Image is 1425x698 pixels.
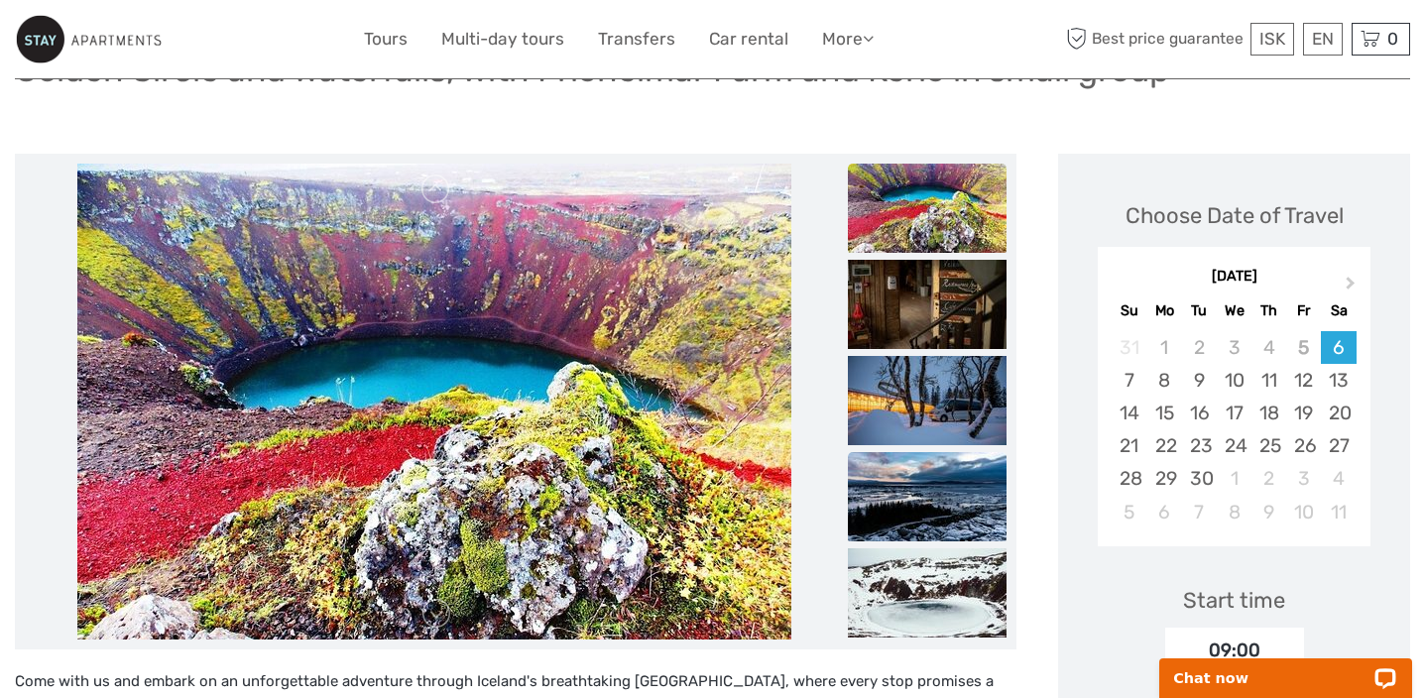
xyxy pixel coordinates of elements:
div: Choose Friday, October 3rd, 2025 [1286,462,1321,495]
div: Choose Monday, September 15th, 2025 [1147,397,1182,429]
div: Choose Saturday, October 4th, 2025 [1321,462,1356,495]
div: Choose Thursday, September 11th, 2025 [1251,364,1286,397]
button: Next Month [1337,272,1368,303]
div: Not available Sunday, August 31st, 2025 [1112,331,1146,364]
div: Choose Tuesday, September 30th, 2025 [1182,462,1217,495]
div: Choose Friday, October 10th, 2025 [1286,496,1321,528]
div: Mo [1147,297,1182,324]
a: Tours [364,25,408,54]
img: 187e60b4dcad40d3a620e5925293e6bc_main_slider.jpg [77,164,791,640]
a: More [822,25,874,54]
div: Su [1112,297,1146,324]
div: Choose Wednesday, October 1st, 2025 [1217,462,1251,495]
iframe: LiveChat chat widget [1146,636,1425,698]
div: Choose Wednesday, September 10th, 2025 [1217,364,1251,397]
div: Choose Monday, September 8th, 2025 [1147,364,1182,397]
div: Choose Saturday, September 6th, 2025 [1321,331,1356,364]
div: Choose Wednesday, September 24th, 2025 [1217,429,1251,462]
div: Not available Monday, September 1st, 2025 [1147,331,1182,364]
div: Choose Thursday, October 9th, 2025 [1251,496,1286,528]
img: 47e75c7b675942bba92f1cdd8d4a1691_slider_thumbnail.jpg [848,452,1007,541]
div: We [1217,297,1251,324]
div: [DATE] [1098,267,1370,288]
img: f5601dc859294e58bd303e335f7e4045_slider_thumbnail.jpg [848,548,1007,638]
div: Choose Friday, September 26th, 2025 [1286,429,1321,462]
div: Choose Friday, September 12th, 2025 [1286,364,1321,397]
div: Choose Thursday, September 25th, 2025 [1251,429,1286,462]
div: EN [1303,23,1343,56]
div: Choose Saturday, October 11th, 2025 [1321,496,1356,528]
div: Choose Wednesday, September 17th, 2025 [1217,397,1251,429]
div: Choose Sunday, September 14th, 2025 [1112,397,1146,429]
div: Choose Date of Travel [1126,200,1344,231]
a: Transfers [598,25,675,54]
div: Tu [1182,297,1217,324]
div: Choose Sunday, October 5th, 2025 [1112,496,1146,528]
div: Choose Saturday, September 20th, 2025 [1321,397,1356,429]
img: 0ff2ef9c06b44a84b519a368d8e29880_slider_thumbnail.jpg [848,356,1007,445]
div: Not available Thursday, September 4th, 2025 [1251,331,1286,364]
div: Choose Tuesday, October 7th, 2025 [1182,496,1217,528]
div: Not available Wednesday, September 3rd, 2025 [1217,331,1251,364]
div: 09:00 [1165,628,1304,673]
div: Not available Friday, September 5th, 2025 [1286,331,1321,364]
div: Choose Friday, September 19th, 2025 [1286,397,1321,429]
div: month 2025-09 [1104,331,1364,528]
div: Choose Tuesday, September 9th, 2025 [1182,364,1217,397]
div: Choose Sunday, September 21st, 2025 [1112,429,1146,462]
div: Choose Saturday, September 27th, 2025 [1321,429,1356,462]
a: Multi-day tours [441,25,564,54]
div: Choose Tuesday, September 16th, 2025 [1182,397,1217,429]
img: 6e696d45278c4d96b6db4c8d07283a51_slider_thumbnail.jpg [848,164,1007,253]
div: Choose Wednesday, October 8th, 2025 [1217,496,1251,528]
div: Choose Monday, October 6th, 2025 [1147,496,1182,528]
div: Choose Saturday, September 13th, 2025 [1321,364,1356,397]
div: Choose Monday, September 22nd, 2025 [1147,429,1182,462]
div: Sa [1321,297,1356,324]
div: Not available Tuesday, September 2nd, 2025 [1182,331,1217,364]
span: ISK [1259,29,1285,49]
div: Choose Sunday, September 7th, 2025 [1112,364,1146,397]
span: 0 [1384,29,1401,49]
div: Choose Tuesday, September 23rd, 2025 [1182,429,1217,462]
img: 801-99f4e115-ac62-49e2-8b0f-3d46981aaa15_logo_small.jpg [15,15,162,63]
div: Choose Thursday, September 18th, 2025 [1251,397,1286,429]
div: Fr [1286,297,1321,324]
span: Best price guarantee [1061,23,1246,56]
div: Choose Monday, September 29th, 2025 [1147,462,1182,495]
img: ba60030af6fe4243a1a88458776d35f3_slider_thumbnail.jpg [848,260,1007,349]
div: Choose Thursday, October 2nd, 2025 [1251,462,1286,495]
div: Th [1251,297,1286,324]
a: Car rental [709,25,788,54]
div: Start time [1183,585,1285,616]
div: Choose Sunday, September 28th, 2025 [1112,462,1146,495]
